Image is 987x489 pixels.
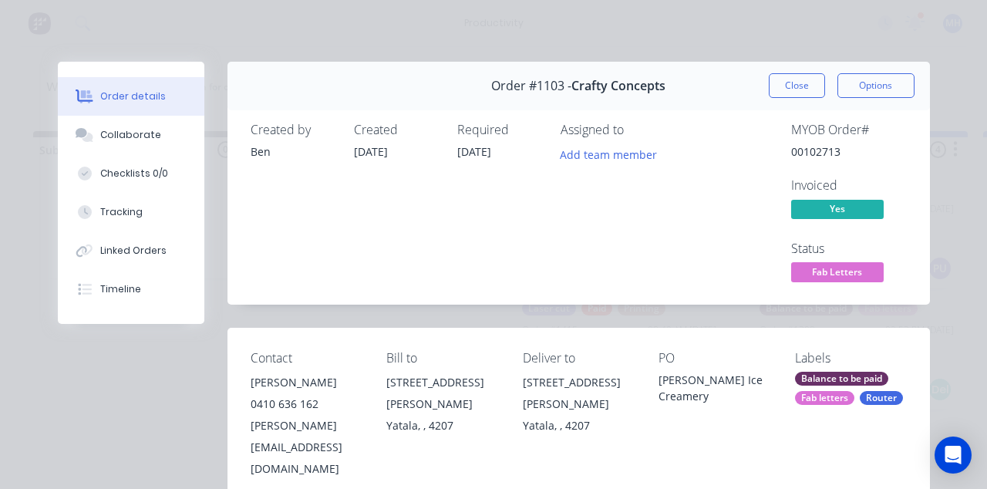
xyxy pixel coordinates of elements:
[935,437,972,474] div: Open Intercom Messenger
[58,154,204,193] button: Checklists 0/0
[491,79,571,93] span: Order #1103 -
[251,372,362,393] div: [PERSON_NAME]
[523,372,635,437] div: [STREET_ADDRESS][PERSON_NAME]Yatala, , 4207
[791,200,884,219] span: Yes
[791,178,907,193] div: Invoiced
[251,123,335,137] div: Created by
[791,262,884,282] span: Fab Letters
[251,393,362,415] div: 0410 636 162
[100,89,166,103] div: Order details
[386,351,498,366] div: Bill to
[58,116,204,154] button: Collaborate
[837,73,915,98] button: Options
[386,372,498,437] div: [STREET_ADDRESS][PERSON_NAME]Yatala, , 4207
[100,282,141,296] div: Timeline
[551,143,665,164] button: Add team member
[251,415,362,480] div: [PERSON_NAME][EMAIL_ADDRESS][DOMAIN_NAME]
[523,372,635,415] div: [STREET_ADDRESS][PERSON_NAME]
[100,244,167,258] div: Linked Orders
[791,262,884,285] button: Fab Letters
[791,123,907,137] div: MYOB Order #
[523,351,635,366] div: Deliver to
[791,241,907,256] div: Status
[795,351,907,366] div: Labels
[795,372,888,386] div: Balance to be paid
[354,123,439,137] div: Created
[251,351,362,366] div: Contact
[251,143,335,160] div: Ben
[58,193,204,231] button: Tracking
[523,415,635,437] div: Yatala, , 4207
[58,270,204,309] button: Timeline
[58,77,204,116] button: Order details
[791,143,907,160] div: 00102713
[100,128,161,142] div: Collaborate
[457,123,542,137] div: Required
[100,205,143,219] div: Tracking
[561,143,665,164] button: Add team member
[795,391,854,405] div: Fab letters
[769,73,825,98] button: Close
[386,372,498,415] div: [STREET_ADDRESS][PERSON_NAME]
[457,144,491,159] span: [DATE]
[571,79,665,93] span: Crafty Concepts
[58,231,204,270] button: Linked Orders
[354,144,388,159] span: [DATE]
[659,351,770,366] div: PO
[100,167,168,180] div: Checklists 0/0
[386,415,498,437] div: Yatala, , 4207
[251,372,362,480] div: [PERSON_NAME]0410 636 162[PERSON_NAME][EMAIL_ADDRESS][DOMAIN_NAME]
[561,123,715,137] div: Assigned to
[860,391,903,405] div: Router
[659,372,770,404] div: [PERSON_NAME] Ice Creamery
